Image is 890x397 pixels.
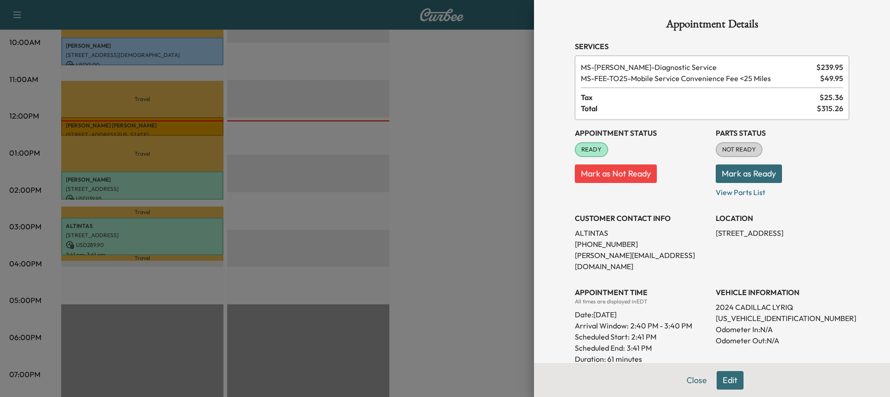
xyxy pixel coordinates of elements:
button: Mark as Not Ready [575,164,657,183]
span: Total [581,103,817,114]
span: $ 49.95 [820,73,843,84]
h3: Appointment Status [575,127,708,139]
p: 3:41 PM [627,342,652,353]
p: Scheduled Start: [575,331,629,342]
p: 2024 CADILLAC LYRIQ [716,302,849,313]
h3: APPOINTMENT TIME [575,287,708,298]
h3: VEHICLE INFORMATION [716,287,849,298]
p: [STREET_ADDRESS] [716,227,849,239]
span: $ 25.36 [820,92,843,103]
span: READY [576,145,607,154]
span: $ 239.95 [816,62,843,73]
p: [PERSON_NAME][EMAIL_ADDRESS][DOMAIN_NAME] [575,250,708,272]
p: Scheduled End: [575,342,625,353]
p: [US_VEHICLE_IDENTIFICATION_NUMBER] [716,313,849,324]
span: $ 315.26 [817,103,843,114]
p: ALTINTAS [575,227,708,239]
p: Odometer In: N/A [716,324,849,335]
span: 2:40 PM - 3:40 PM [630,320,692,331]
span: Mobile Service Convenience Fee <25 Miles [581,73,816,84]
p: Arrival Window: [575,320,708,331]
p: Duration: 61 minutes [575,353,708,365]
button: Close [680,371,713,390]
p: [PHONE_NUMBER] [575,239,708,250]
h1: Appointment Details [575,19,849,33]
div: All times are displayed in EDT [575,298,708,305]
p: 2:41 PM [631,331,656,342]
h3: Services [575,41,849,52]
button: Mark as Ready [716,164,782,183]
h3: Parts Status [716,127,849,139]
h3: CUSTOMER CONTACT INFO [575,213,708,224]
button: Edit [717,371,744,390]
span: NOT READY [717,145,762,154]
p: Odometer Out: N/A [716,335,849,346]
span: Diagnostic Service [581,62,813,73]
p: View Parts List [716,183,849,198]
h3: LOCATION [716,213,849,224]
div: Date: [DATE] [575,305,708,320]
span: Tax [581,92,820,103]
